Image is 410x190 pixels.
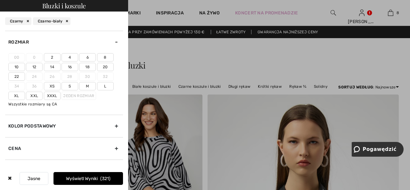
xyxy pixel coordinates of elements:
[86,84,89,88] font: M
[10,19,23,23] font: Czarny
[86,55,89,60] font: 6
[66,176,98,181] font: Wyświetl wyniki
[14,65,19,69] font: 10
[14,55,20,60] font: 00
[8,146,21,151] font: Cena
[14,84,19,88] font: 34
[30,94,38,98] font: XXL
[51,55,53,60] font: 2
[102,176,109,181] font: 321
[50,65,54,69] font: 14
[42,1,86,10] font: Bluzki i koszule
[69,84,71,88] font: S
[352,142,404,158] iframe: Otwiera widżet, w którym możesz porozmawiać z jednym z naszych agentów
[32,84,37,88] font: 36
[32,65,37,69] font: 12
[8,123,56,129] font: Kolor podstawowy
[67,74,72,79] font: 28
[104,55,106,60] font: 8
[28,176,40,181] font: Jasne
[33,55,36,60] font: 0
[53,172,123,185] button: Wyświetl wyniki321
[50,84,55,88] font: Xs
[50,74,54,79] font: 26
[103,65,108,69] font: 20
[20,172,48,185] button: Jasne
[14,94,19,98] font: XL
[32,74,37,79] font: 24
[47,94,57,98] font: XXXl
[85,65,90,69] font: 18
[8,39,29,45] font: Rozmiar
[69,55,71,60] font: 4
[8,175,12,181] font: ✖
[63,94,94,98] font: Jeden rozmiar
[68,65,72,69] font: 16
[8,102,57,106] font: Wszystkie rozmiary są CA
[85,74,90,79] font: 30
[103,74,108,79] font: 32
[14,74,19,79] font: 22
[38,19,63,23] font: Czarno-biały
[104,84,106,88] font: L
